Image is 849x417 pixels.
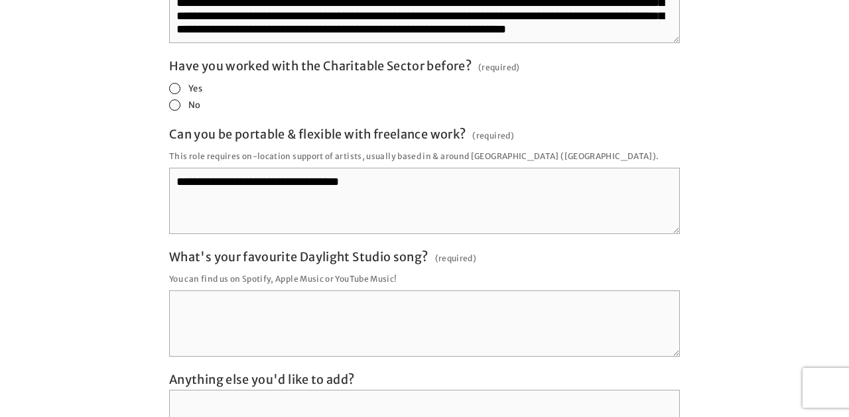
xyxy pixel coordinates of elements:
[472,127,514,145] span: (required)
[169,58,472,74] span: Have you worked with the Charitable Sector before?
[169,270,680,288] p: You can find us on Spotify, Apple Music or YouTube Music!
[169,127,466,142] span: Can you be portable & flexible with freelance work?
[188,99,201,111] span: No
[188,83,202,94] span: Yes
[169,372,355,387] span: Anything else you'd like to add?
[169,249,428,265] span: What's your favourite Daylight Studio song?
[478,58,520,76] span: (required)
[435,249,477,267] span: (required)
[169,147,680,165] p: This role requires on-location support of artists, usually based in & around [GEOGRAPHIC_DATA] ([...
